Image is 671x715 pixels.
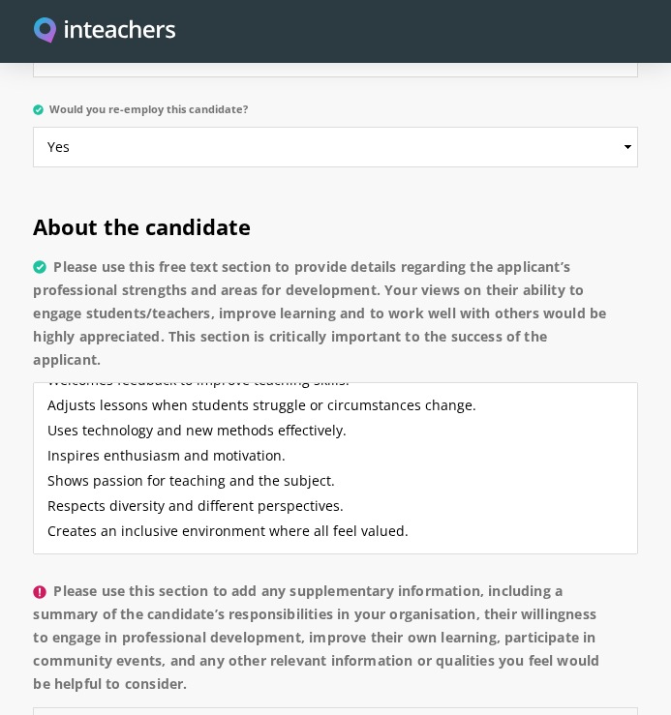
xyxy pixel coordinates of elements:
[33,580,637,707] label: Please use this section to add any supplementary information, including a summary of the candidat...
[33,212,251,241] span: About the candidate
[33,103,637,127] label: Would you re-employ this candidate?
[33,255,637,383] label: Please use this free text section to provide details regarding the applicant’s professional stren...
[34,17,176,45] img: Inteachers
[34,15,176,47] a: Visit this site's homepage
